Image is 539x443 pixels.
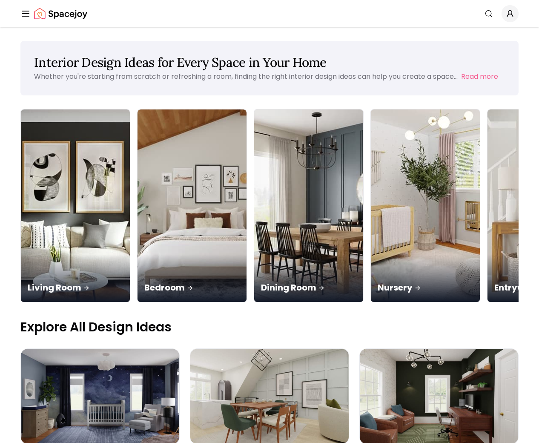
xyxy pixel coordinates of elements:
p: Bedroom [144,282,240,293]
p: Dining Room [261,282,356,293]
h1: Interior Design Ideas for Every Space in Your Home [34,55,505,70]
a: Spacejoy [34,5,87,22]
img: Spacejoy Logo [34,5,87,22]
img: Living Room [21,109,130,302]
a: Dining RoomDining Room [254,109,364,302]
img: Nursery [371,109,480,302]
img: Dining Room [254,109,363,302]
a: NurseryNursery [370,109,480,302]
p: Whether you're starting from scratch or refreshing a room, finding the right interior design idea... [34,72,458,81]
a: Living RoomLiving Room [20,109,130,302]
p: Explore All Design Ideas [20,319,519,335]
a: BedroomBedroom [137,109,247,302]
p: Nursery [378,282,473,293]
button: Read more [461,72,498,82]
img: Bedroom [138,109,247,302]
p: Living Room [28,282,123,293]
